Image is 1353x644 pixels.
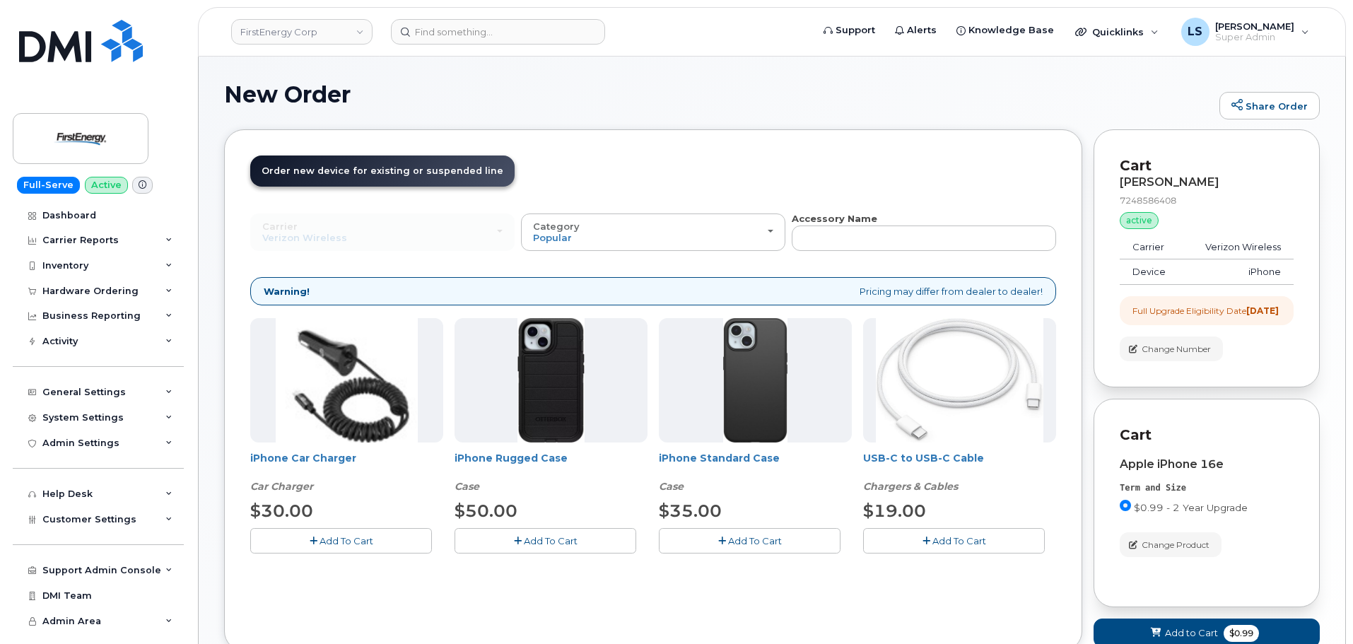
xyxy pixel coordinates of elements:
div: iPhone Standard Case [659,451,852,493]
td: Device [1120,259,1183,285]
em: Case [659,480,684,493]
img: Defender.jpg [517,318,585,443]
button: Add To Cart [250,528,432,553]
div: Full Upgrade Eligibility Date [1132,305,1279,317]
em: Chargers & Cables [863,480,958,493]
span: Category [533,221,580,232]
span: Add To Cart [524,535,578,546]
td: iPhone [1183,259,1294,285]
span: $19.00 [863,500,926,521]
a: iPhone Standard Case [659,452,780,464]
span: Order new device for existing or suspended line [262,165,503,176]
td: Carrier [1120,235,1183,260]
span: Add to Cart [1165,626,1218,640]
p: Cart [1120,156,1294,176]
div: Term and Size [1120,482,1294,494]
a: Share Order [1219,92,1320,120]
span: Popular [533,232,572,243]
div: USB-C to USB-C Cable [863,451,1056,493]
span: Add To Cart [932,535,986,546]
strong: Accessory Name [792,213,877,224]
div: [PERSON_NAME] [1120,176,1294,189]
span: $50.00 [455,500,517,521]
p: Cart [1120,425,1294,445]
button: Change Number [1120,336,1223,361]
button: Add To Cart [455,528,636,553]
em: Car Charger [250,480,313,493]
button: Change Product [1120,532,1222,557]
a: iPhone Car Charger [250,452,356,464]
span: $35.00 [659,500,722,521]
td: Verizon Wireless [1183,235,1294,260]
img: iphonesecg.jpg [276,318,418,443]
iframe: Messenger Launcher [1291,582,1342,633]
a: USB-C to USB-C Cable [863,452,984,464]
span: $30.00 [250,500,313,521]
em: Case [455,480,479,493]
button: Add To Cart [863,528,1045,553]
h1: New Order [224,82,1212,107]
span: Add To Cart [728,535,782,546]
strong: [DATE] [1246,305,1279,316]
span: Change Number [1142,343,1211,356]
button: Category Popular [521,213,785,250]
button: Add To Cart [659,528,840,553]
span: Add To Cart [320,535,373,546]
div: Apple iPhone 16e [1120,458,1294,471]
a: iPhone Rugged Case [455,452,568,464]
div: Pricing may differ from dealer to dealer! [250,277,1056,306]
strong: Warning! [264,285,310,298]
div: iPhone Car Charger [250,451,443,493]
input: $0.99 - 2 Year Upgrade [1120,500,1131,511]
span: $0.99 - 2 Year Upgrade [1134,502,1248,513]
span: Change Product [1142,539,1209,551]
div: active [1120,212,1159,229]
img: Symmetry.jpg [723,318,787,443]
div: 7248586408 [1120,194,1294,206]
img: USB-C.jpg [876,318,1043,443]
div: iPhone Rugged Case [455,451,648,493]
span: $0.99 [1224,625,1259,642]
